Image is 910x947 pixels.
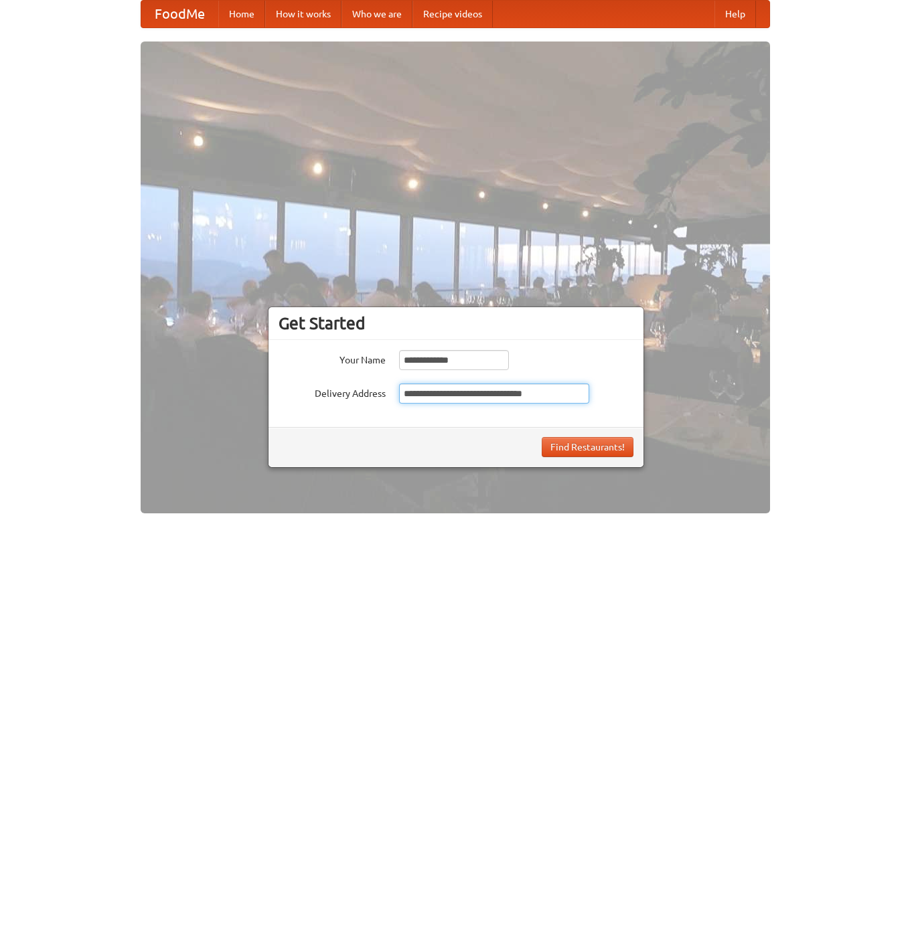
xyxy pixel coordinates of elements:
a: FoodMe [141,1,218,27]
a: Who we are [342,1,412,27]
button: Find Restaurants! [542,437,633,457]
label: Delivery Address [279,383,386,400]
label: Your Name [279,350,386,367]
h3: Get Started [279,313,633,333]
a: Help [714,1,756,27]
a: Recipe videos [412,1,493,27]
a: How it works [265,1,342,27]
a: Home [218,1,265,27]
